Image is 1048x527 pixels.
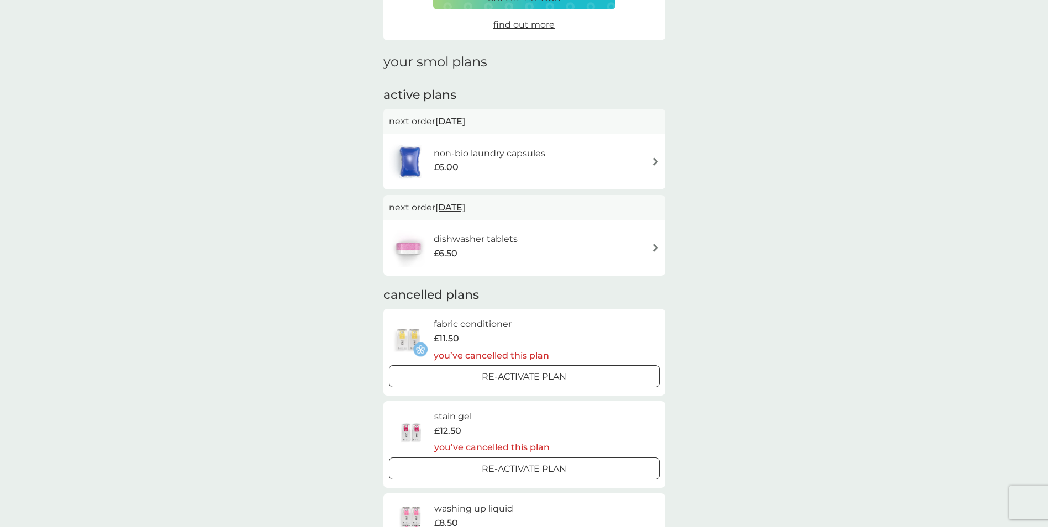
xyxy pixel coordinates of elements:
h6: fabric conditioner [434,317,549,331]
p: you’ve cancelled this plan [434,440,550,455]
p: Re-activate Plan [482,370,566,384]
h6: washing up liquid [434,502,550,516]
h1: your smol plans [383,54,665,70]
p: Re-activate Plan [482,462,566,476]
p: you’ve cancelled this plan [434,349,549,363]
h6: stain gel [434,409,550,424]
img: dishwasher tablets [389,229,428,267]
span: find out more [493,19,555,30]
img: arrow right [651,157,660,166]
button: Re-activate Plan [389,365,660,387]
h6: non-bio laundry capsules [434,146,545,161]
h2: cancelled plans [383,287,665,304]
button: Re-activate Plan [389,457,660,479]
a: find out more [493,18,555,32]
h2: active plans [383,87,665,104]
span: [DATE] [435,110,465,132]
span: £6.00 [434,160,459,175]
p: next order [389,114,660,129]
span: [DATE] [435,197,465,218]
span: £6.50 [434,246,457,261]
img: stain gel [389,413,434,451]
span: £12.50 [434,424,461,438]
img: fabric conditioner [389,320,428,359]
span: £11.50 [434,331,459,346]
h6: dishwasher tablets [434,232,518,246]
img: arrow right [651,244,660,252]
p: next order [389,201,660,215]
img: non-bio laundry capsules [389,143,431,181]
